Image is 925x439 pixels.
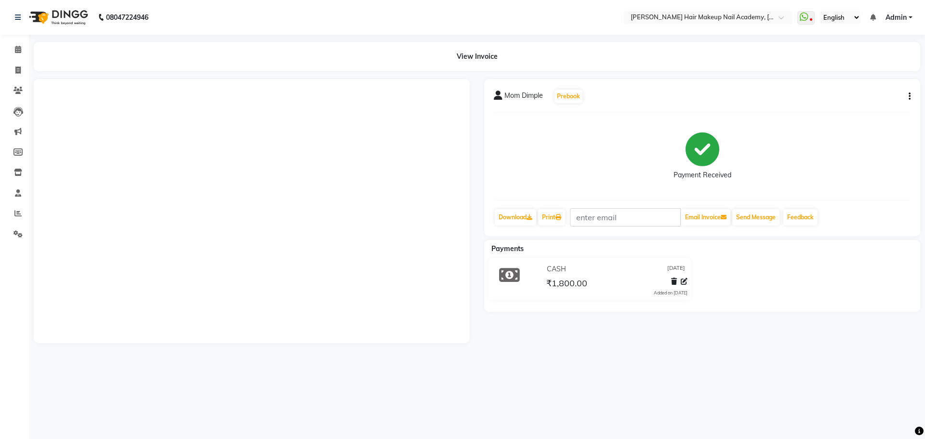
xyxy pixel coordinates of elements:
a: Download [495,209,536,226]
span: Admin [885,13,907,23]
button: Send Message [732,209,780,226]
button: Email Invoice [681,209,730,226]
img: logo [25,4,91,31]
span: [DATE] [667,264,685,274]
a: Feedback [783,209,818,226]
span: CASH [547,264,566,274]
div: Added on [DATE] [654,290,687,296]
a: Print [538,209,565,226]
div: View Invoice [34,42,920,71]
span: Mom Dimple [504,91,543,104]
span: ₹1,800.00 [546,278,587,291]
span: Payments [491,244,524,253]
input: enter email [570,208,681,226]
b: 08047224946 [106,4,148,31]
button: Prebook [555,90,582,103]
div: Payment Received [674,170,731,180]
